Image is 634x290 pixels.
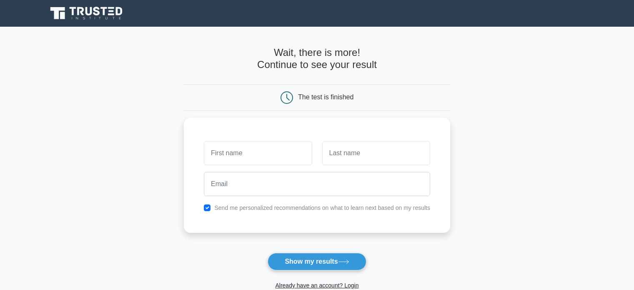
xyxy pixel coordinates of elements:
label: Send me personalized recommendations on what to learn next based on my results [214,204,430,211]
h4: Wait, there is more! Continue to see your result [184,47,450,71]
button: Show my results [268,253,366,270]
div: The test is finished [298,93,353,101]
a: Already have an account? Login [275,282,358,289]
input: Last name [322,141,430,165]
input: First name [204,141,312,165]
input: Email [204,172,430,196]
